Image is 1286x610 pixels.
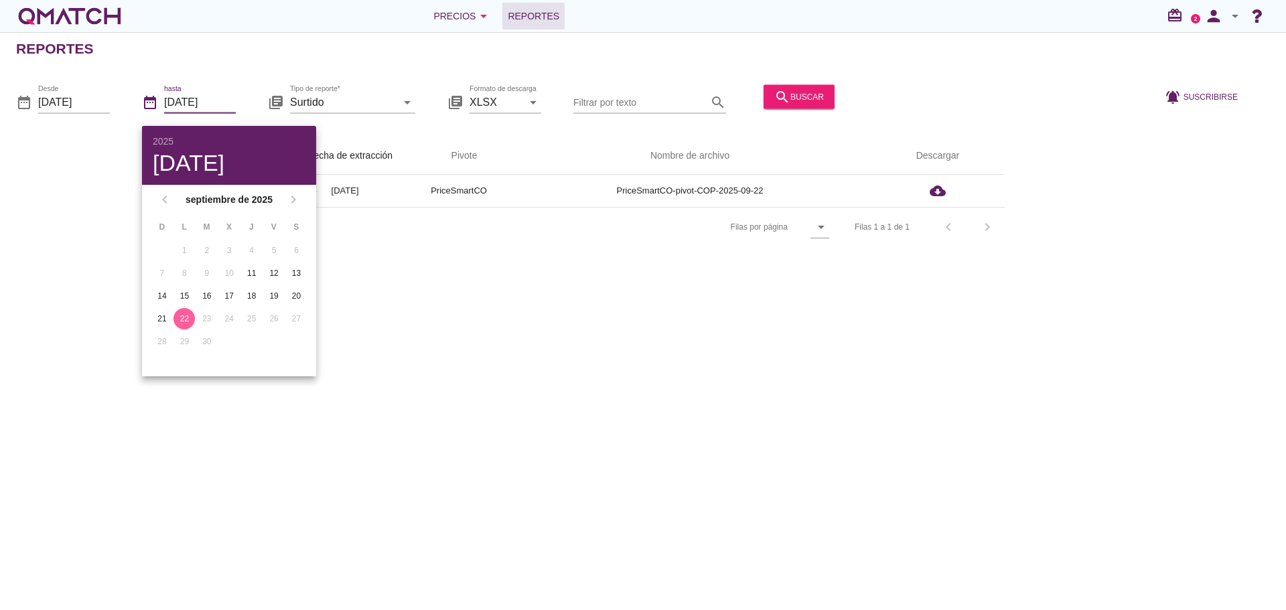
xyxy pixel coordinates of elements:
i: search [710,94,726,110]
th: Pivote: Not sorted. Activate to sort ascending. [409,137,509,175]
i: notifications_active [1165,88,1184,104]
button: 11 [241,262,263,284]
th: V [263,216,284,238]
td: [DATE] [281,175,409,207]
i: arrow_drop_down [476,8,492,24]
button: Precios [423,3,502,29]
th: L [173,216,194,238]
div: 22 [173,313,195,325]
i: arrow_drop_down [525,94,541,110]
i: arrow_drop_down [813,219,829,235]
button: 18 [241,285,263,307]
th: J [241,216,262,238]
input: hasta [164,91,236,112]
div: 11 [241,267,263,279]
a: Reportes [502,3,565,29]
input: Formato de descarga [470,91,522,112]
a: white-qmatch-logo [16,3,123,29]
th: X [218,216,239,238]
i: cloud_download [930,183,946,199]
div: Filas 1 a 1 de 1 [855,221,910,233]
button: 15 [173,285,195,307]
div: Filas por página [597,208,829,246]
i: person [1200,7,1227,25]
button: 12 [263,262,285,284]
div: 17 [218,290,240,302]
i: arrow_drop_down [399,94,415,110]
button: 17 [218,285,240,307]
i: redeem [1167,7,1188,23]
button: 13 [286,262,307,284]
i: date_range [142,94,158,110]
h2: Reportes [16,38,94,60]
div: 13 [286,267,307,279]
div: Precios [433,8,492,24]
i: date_range [16,94,32,110]
button: 14 [151,285,173,307]
button: septiembre de 2025 [181,188,277,212]
div: 21 [151,313,173,325]
input: Filtrar por texto [573,91,707,112]
th: M [196,216,217,238]
button: 21 [151,308,173,329]
span: Suscribirse [1184,90,1238,102]
td: PriceSmartCO-pivot-COP-2025-09-22 [509,175,871,207]
th: S [286,216,307,238]
input: Desde [38,91,110,112]
div: 19 [263,290,285,302]
i: search [774,88,790,104]
button: 20 [286,285,307,307]
div: 20 [286,290,307,302]
div: 16 [196,290,218,302]
td: PriceSmartCO [409,175,509,207]
text: 2 [1194,15,1198,21]
div: 18 [241,290,263,302]
i: library_books [268,94,284,110]
span: Reportes [508,8,559,24]
button: Suscribirse [1154,84,1248,108]
i: library_books [447,94,463,110]
th: Nombre de archivo: Not sorted. [509,137,871,175]
div: buscar [774,88,824,104]
div: 2025 [153,137,305,146]
input: Tipo de reporte* [290,91,397,112]
div: [DATE] [153,151,305,174]
th: D [151,216,172,238]
th: Descargar: Not sorted. [871,137,1005,175]
div: 14 [151,290,173,302]
button: 16 [196,285,218,307]
button: 19 [263,285,285,307]
a: 2 [1191,14,1200,23]
div: 12 [263,267,285,279]
div: 15 [173,290,195,302]
i: arrow_drop_down [1227,8,1243,24]
button: 22 [173,308,195,329]
button: buscar [764,84,835,108]
th: Fecha de extracción: Sorted ascending. Activate to sort descending. [281,137,409,175]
